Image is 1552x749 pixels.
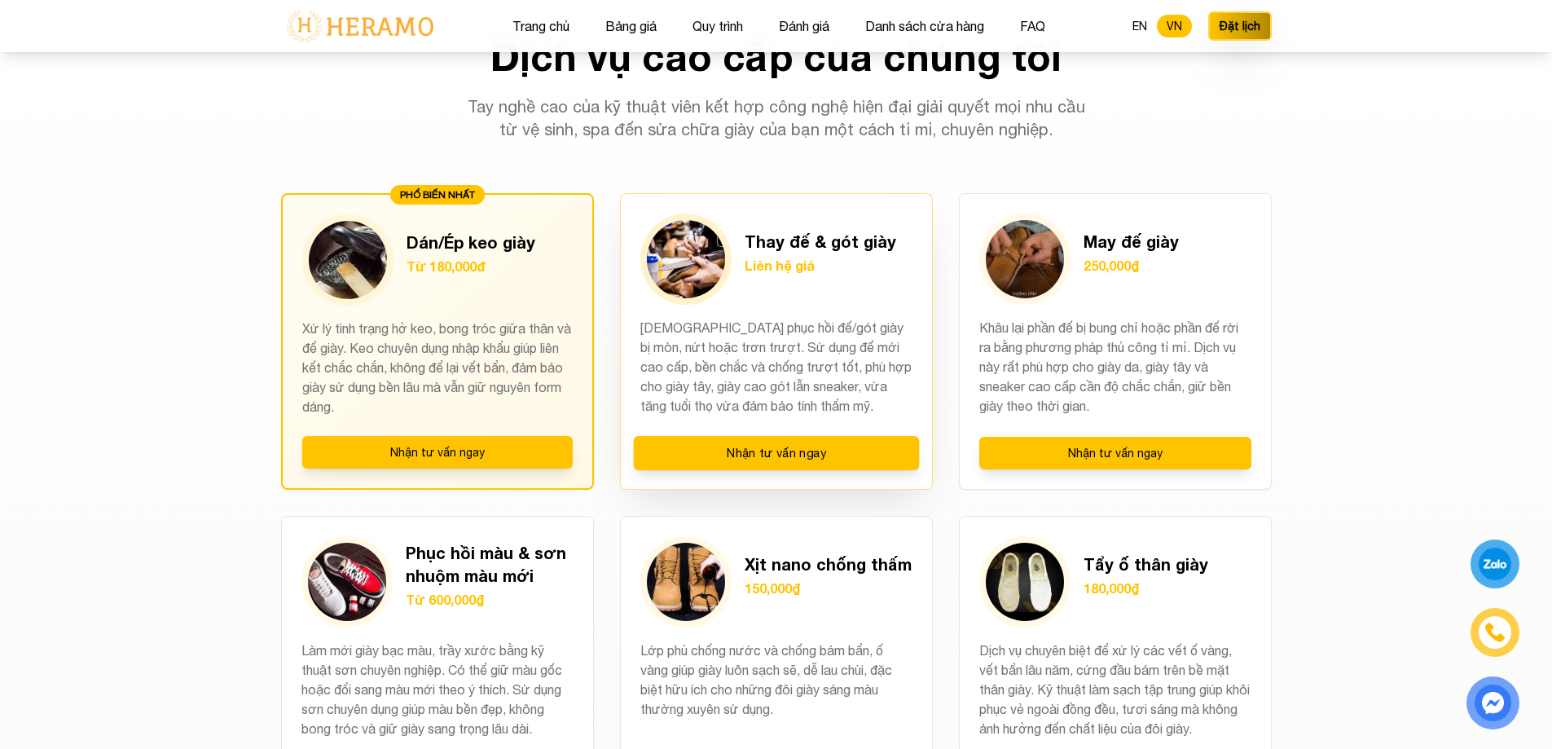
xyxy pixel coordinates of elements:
[986,220,1064,298] img: May đế giày
[281,37,1272,76] h2: Dịch vụ cao cấp của chúng tôi
[745,230,896,253] h3: Thay đế & gót giày
[508,15,574,37] button: Trang chủ
[860,15,989,37] button: Danh sách cửa hàng
[406,541,574,587] h3: Phục hồi màu & sơn nhuộm màu mới
[745,256,896,275] p: Liên hệ giá
[1084,230,1179,253] h3: May đế giày
[302,319,573,416] p: Xử lý tình trạng hở keo, bong tróc giữa thân và đế giày. Keo chuyên dụng nhập khẩu giúp liên kết ...
[688,15,748,37] button: Quy trình
[979,641,1251,738] p: Dịch vụ chuyên biệt để xử lý các vết ố vàng, vết bẩn lâu năm, cứng đầu bám trên bề mặt thân giày....
[464,95,1089,141] p: Tay nghề cao của kỹ thuật viên kết hợp công nghệ hiện đại giải quyết mọi nhu cầu từ vệ sinh, spa ...
[979,318,1251,417] p: Khâu lại phần đế bị bung chỉ hoặc phần đế rời ra bằng phương pháp thủ công tỉ mỉ. Dịch vụ này rất...
[745,553,912,575] h3: Xịt nano chống thấm
[309,221,387,299] img: Dán/Ép keo giày
[1084,256,1179,275] p: 250,000₫
[390,185,485,205] div: PHỔ BIẾN NHẤT
[1084,553,1208,575] h3: Tẩy ố thân giày
[745,579,912,598] p: 150,000₫
[647,543,725,621] img: Xịt nano chống thấm
[301,641,574,738] p: Làm mới giày bạc màu, trầy xước bằng kỹ thuật sơn chuyên nghiệp. Có thể giữ màu gốc hoặc đổi sang...
[302,436,573,469] button: Nhận tư vấn ngay
[647,220,725,298] img: Thay đế & gót giày
[1157,15,1192,37] button: VN
[640,641,912,738] p: Lớp phủ chống nước và chống bám bẩn, ố vàng giúp giày luôn sạch sẽ, dễ lau chùi, đặc biệt hữu ích...
[600,15,662,37] button: Bảng giá
[986,543,1064,621] img: Tẩy ố thân giày
[308,543,386,621] img: Phục hồi màu & sơn nhuộm màu mới
[774,15,834,37] button: Đánh giá
[640,318,912,417] p: [DEMOGRAPHIC_DATA] phục hồi đế/gót giày bị mòn, nứt hoặc trơn trượt. Sử dụng đế mới cao cấp, bền ...
[979,437,1251,469] button: Nhận tư vấn ngay
[407,231,535,253] h3: Dán/Ép keo giày
[633,436,919,470] button: Nhận tư vấn ngay
[281,9,438,43] img: logo-with-text.png
[1473,610,1517,654] a: phone-icon
[407,257,535,276] p: Từ 180,000đ
[1015,15,1050,37] button: FAQ
[1084,579,1208,598] p: 180,000₫
[1208,11,1272,41] button: Đặt lịch
[1483,621,1506,645] img: phone-icon
[1123,15,1157,37] button: EN
[406,590,574,610] p: Từ 600,000₫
